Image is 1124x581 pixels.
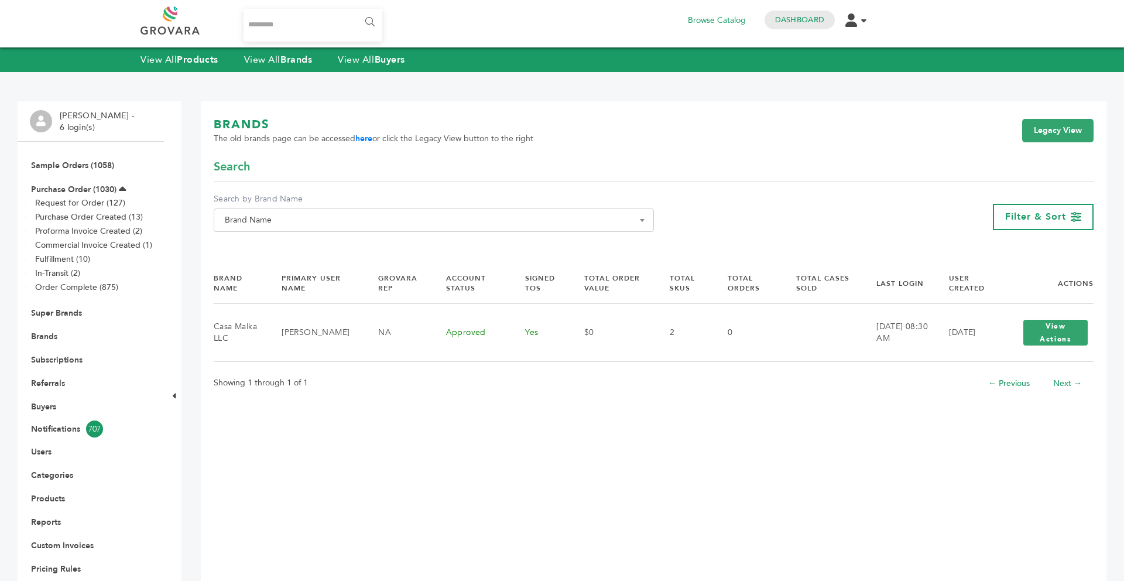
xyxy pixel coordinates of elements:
label: Search by Brand Name [214,193,654,205]
span: Brand Name [220,212,647,228]
a: Super Brands [31,307,82,319]
img: profile.png [30,110,52,132]
td: [PERSON_NAME] [267,304,364,362]
a: Referrals [31,378,65,389]
a: Request for Order (127) [35,197,125,209]
a: Fulfillment (10) [35,254,90,265]
a: Dashboard [775,15,824,25]
th: Last Login [862,264,934,303]
span: Brand Name [214,209,654,232]
td: 0 [713,304,782,362]
th: Grovara Rep [364,264,431,303]
td: Casa Malka LLC [214,304,267,362]
a: Legacy View [1022,119,1094,142]
a: View AllProducts [140,53,218,66]
a: Next → [1053,378,1082,389]
th: User Created [934,264,1003,303]
a: Purchase Order (1030) [31,184,116,195]
td: Approved [431,304,511,362]
h1: BRANDS [214,117,533,133]
th: Primary User Name [267,264,364,303]
td: $0 [570,304,655,362]
strong: Products [177,53,218,66]
td: NA [364,304,431,362]
th: Brand Name [214,264,267,303]
a: Buyers [31,401,56,412]
a: Products [31,493,65,504]
a: Categories [31,470,73,481]
a: Commercial Invoice Created (1) [35,240,152,251]
a: Pricing Rules [31,563,81,575]
th: Signed TOS [510,264,570,303]
th: Total Order Value [570,264,655,303]
td: 2 [655,304,713,362]
td: Yes [510,304,570,362]
p: Showing 1 through 1 of 1 [214,376,308,390]
strong: Buyers [375,53,405,66]
a: Purchase Order Created (13) [35,211,143,223]
li: [PERSON_NAME] - 6 login(s) [60,110,137,133]
a: Browse Catalog [688,14,746,27]
a: Custom Invoices [31,540,94,551]
span: The old brands page can be accessed or click the Legacy View button to the right [214,133,533,145]
input: Search... [244,9,382,42]
a: Order Complete (875) [35,282,118,293]
a: In-Transit (2) [35,268,80,279]
button: View Actions [1023,320,1088,346]
a: View AllBuyers [338,53,405,66]
strong: Brands [280,53,312,66]
a: Proforma Invoice Created (2) [35,225,142,237]
a: here [355,133,372,144]
a: ← Previous [988,378,1030,389]
a: Brands [31,331,57,342]
a: Users [31,446,52,457]
span: Search [214,159,250,175]
th: Total Orders [713,264,782,303]
th: Total Cases Sold [782,264,862,303]
a: Reports [31,517,61,528]
a: Sample Orders (1058) [31,160,114,171]
th: Account Status [431,264,511,303]
th: Total SKUs [655,264,713,303]
td: [DATE] [934,304,1003,362]
span: 707 [86,421,103,438]
a: Subscriptions [31,354,83,365]
a: Notifications707 [31,421,150,438]
span: Filter & Sort [1005,210,1066,223]
td: [DATE] 08:30 AM [862,304,934,362]
th: Actions [1003,264,1094,303]
a: View AllBrands [244,53,313,66]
